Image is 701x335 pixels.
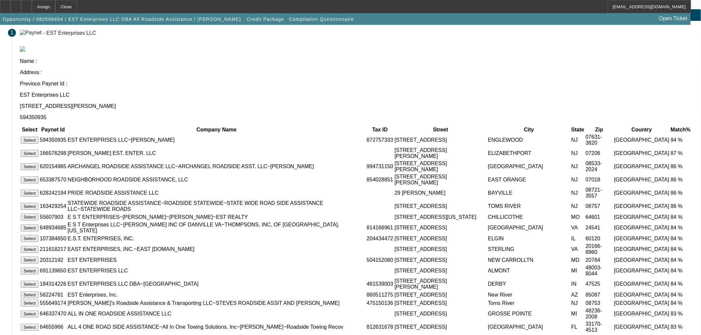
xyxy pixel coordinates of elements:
td: [GEOGRAPHIC_DATA] [488,160,570,173]
td: BAYVILLE [488,187,570,199]
th: Street [394,126,487,133]
img: paynet_logo.jpg [20,46,25,52]
td: 648934685 [39,221,67,234]
td: 29 [PERSON_NAME] [394,187,487,199]
p: Name : [20,58,693,64]
td: EAST ORANGE [488,173,570,186]
td: [GEOGRAPHIC_DATA] [488,221,570,234]
button: Select [21,190,38,197]
td: 85087 [585,291,613,299]
td: 64601 [585,213,613,221]
button: Select [21,291,38,298]
button: Select [21,224,38,231]
td: 84 % [671,256,691,264]
td: NEW CARROLLTN [488,256,570,264]
td: 33170-4513 [585,321,613,333]
button: Compilation Questionnaire [288,13,356,25]
td: GROSSE POINTE [488,308,570,320]
button: Select [21,246,38,253]
td: [PERSON_NAME] EST. ENTER. LLC [67,147,366,160]
td: [STREET_ADDRESS] [394,134,487,146]
td: 620154965 [39,160,67,173]
button: Select [21,267,38,274]
td: [GEOGRAPHIC_DATA] [614,299,670,307]
td: EST Enterprises, Inc. [67,291,366,299]
td: [GEOGRAPHIC_DATA] [614,221,670,234]
td: STATEWIDE ROADSIDE ASSISTANCE~ROADSIDE STATEWIDE~STATE WIDE ROAD SIDE ASSISTANCE LLC~STATEWIDE ROADS [67,200,366,213]
p: Address : [20,70,693,75]
button: Select [21,324,38,331]
td: 60120 [585,235,613,242]
td: New River [488,291,570,299]
td: 48236-2008 [585,308,613,320]
td: [STREET_ADDRESS] [394,200,487,213]
button: Select [21,300,38,307]
td: 84 % [671,235,691,242]
button: Select [21,176,38,183]
td: ARCHANGEL ROADSIDE ASSISTANCE LLC~ARCHANGEL ROADSIDE ASST. LLC~[PERSON_NAME] [67,160,366,173]
td: EAST ENTERPRISES, INC.~EAST [DOMAIN_NAME] [67,243,366,256]
td: 555649174 [39,299,67,307]
td: [GEOGRAPHIC_DATA] [614,213,670,221]
td: 812631678 [366,321,394,333]
button: Select [21,311,38,317]
td: ELGIN [488,235,570,242]
td: NJ [571,299,585,307]
p: 594350935 [20,115,693,120]
td: NJ [571,160,585,173]
td: 86 % [671,187,691,199]
th: Country [614,126,670,133]
td: 84 % [671,243,691,256]
td: NEIGHBORHOOD ROADSIDE ASSISTANCE, LLC [67,173,366,186]
td: MD [571,256,585,264]
td: IL [571,235,585,242]
td: [GEOGRAPHIC_DATA] [614,291,670,299]
td: 07206 [585,147,613,160]
td: ALMONT [488,264,570,277]
td: [GEOGRAPHIC_DATA] [614,278,670,290]
td: Toms River [488,299,570,307]
td: [GEOGRAPHIC_DATA] [614,321,670,333]
td: VA [571,243,585,256]
td: 08753 [585,299,613,307]
td: 08533-2024 [585,160,613,173]
th: Zip [585,126,613,133]
td: 475150136 [366,299,394,307]
td: [STREET_ADDRESS][PERSON_NAME] [394,147,487,160]
th: Match% [671,126,691,133]
td: 08757 [585,200,613,213]
td: NJ [571,187,585,199]
td: 872757333 [366,134,394,146]
th: Company Name [67,126,366,133]
th: State [571,126,585,133]
span: Compilation Questionnaire [289,17,354,22]
p: [STREET_ADDRESS][PERSON_NAME] [20,103,693,109]
div: - EST Enterprises LLC [43,30,96,35]
td: E S T ENTERPRISES~[PERSON_NAME]~[PERSON_NAME]~EST REALTY [67,213,366,221]
td: NJ [571,134,585,146]
td: 814166961 [366,221,394,234]
td: [GEOGRAPHIC_DATA] [614,200,670,213]
td: NJ [571,173,585,186]
td: 184314226 [39,278,67,290]
td: [GEOGRAPHIC_DATA] [614,256,670,264]
td: 20166-8960 [585,243,613,256]
td: 86 % [671,160,691,173]
td: [STREET_ADDRESS] [394,291,487,299]
td: E S T Enterprises LLC~[PERSON_NAME] INC OF DANVILLE VA~THOMPSONS, INC, OF [GEOGRAPHIC_DATA], [US_... [67,221,366,234]
td: TOMS RIVER [488,200,570,213]
td: [GEOGRAPHIC_DATA] [614,147,670,160]
button: Select [21,203,38,210]
td: 84 % [671,291,691,299]
td: 994731150 [366,160,394,173]
td: [GEOGRAPHIC_DATA] [614,160,670,173]
button: Select [21,281,38,288]
th: Tax ID [366,126,394,133]
td: 84 % [671,213,691,221]
td: [GEOGRAPHIC_DATA] [614,187,670,199]
td: 163429254 [39,200,67,213]
td: NJ [571,147,585,160]
td: [GEOGRAPHIC_DATA] [614,308,670,320]
td: 628242194 [39,187,67,199]
td: [STREET_ADDRESS] [394,264,487,277]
